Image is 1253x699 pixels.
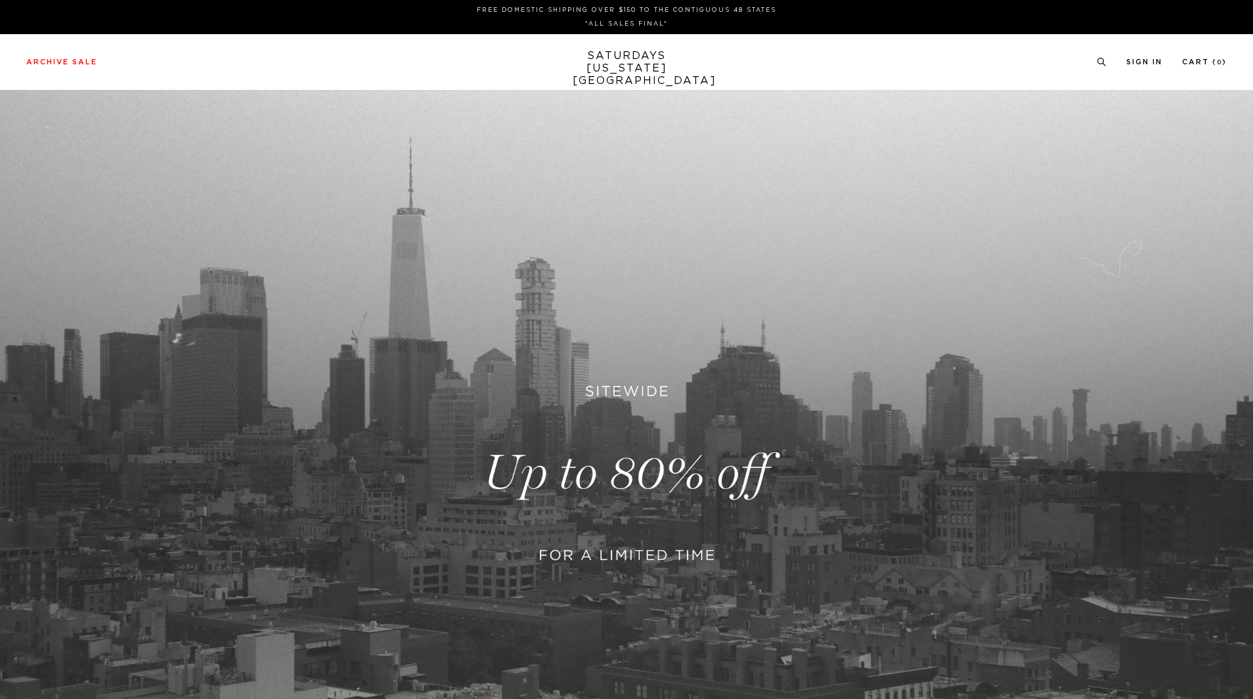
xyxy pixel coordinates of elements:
a: SATURDAYS[US_STATE][GEOGRAPHIC_DATA] [573,50,681,87]
a: Archive Sale [26,58,97,66]
p: FREE DOMESTIC SHIPPING OVER $150 TO THE CONTIGUOUS 48 STATES [32,5,1221,15]
small: 0 [1217,60,1222,66]
a: Cart (0) [1182,58,1227,66]
a: Sign In [1126,58,1162,66]
p: *ALL SALES FINAL* [32,19,1221,29]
